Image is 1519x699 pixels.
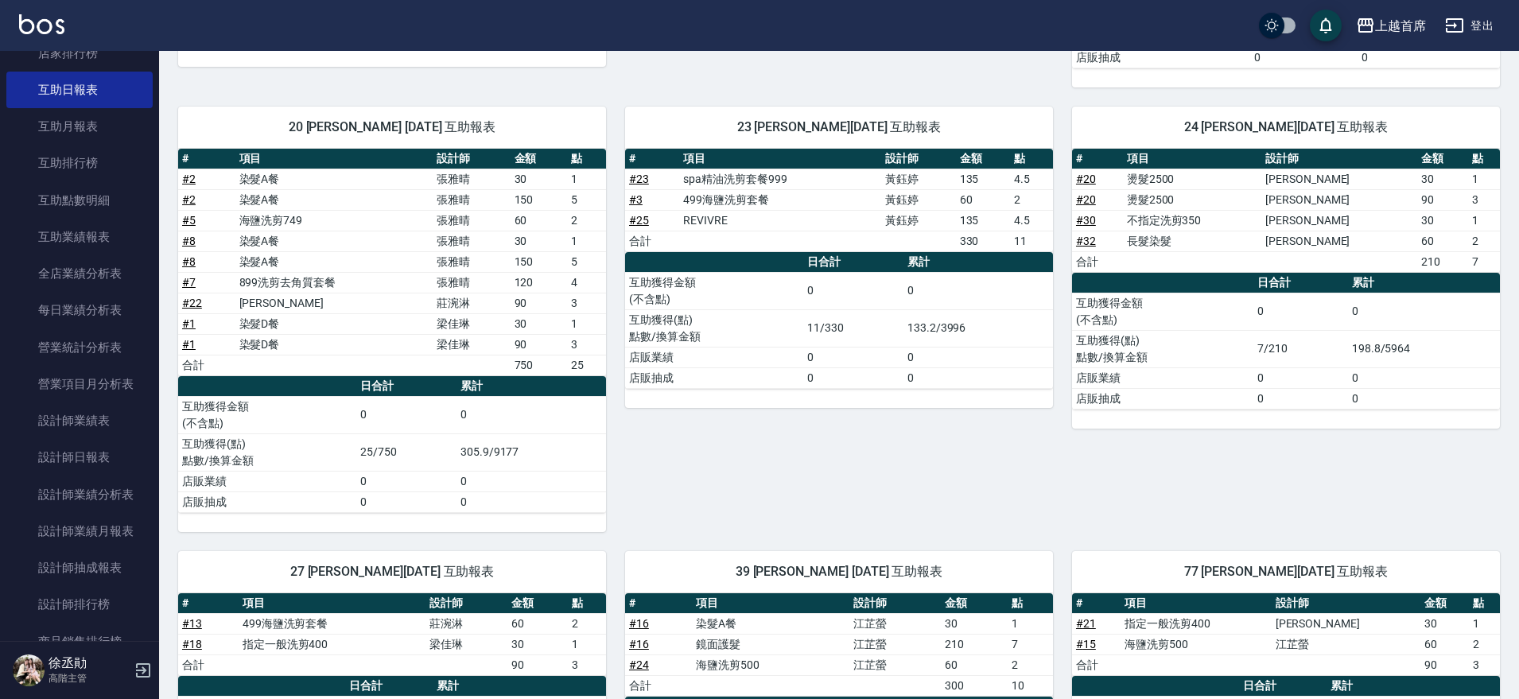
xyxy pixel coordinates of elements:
td: 11 [1010,231,1053,251]
th: # [1072,593,1121,614]
td: 1 [1008,613,1053,634]
td: 染髮A餐 [235,189,433,210]
td: 7 [1008,634,1053,654]
td: 135 [956,210,1010,231]
td: 3 [567,293,606,313]
td: [PERSON_NAME] [1272,613,1421,634]
td: 0 [903,347,1053,367]
td: 0 [903,272,1053,309]
table: a dense table [625,149,1053,252]
td: 0 [803,347,903,367]
td: [PERSON_NAME] [235,293,433,313]
td: 燙髮2500 [1123,169,1261,189]
td: 30 [1417,169,1468,189]
td: 江芷螢 [849,634,941,654]
td: 5 [567,189,606,210]
a: #15 [1076,638,1096,650]
a: #22 [182,297,202,309]
th: # [625,149,679,169]
th: 點 [1468,149,1500,169]
td: 梁佳琳 [433,334,511,355]
span: 20 [PERSON_NAME] [DATE] 互助報表 [197,119,587,135]
th: 累計 [456,376,606,397]
td: 499海鹽洗剪套餐 [239,613,425,634]
td: 合計 [178,654,239,675]
a: #20 [1076,173,1096,185]
h5: 徐丞勛 [49,655,130,671]
td: 0 [803,272,903,309]
a: #24 [629,658,649,671]
a: #32 [1076,235,1096,247]
span: 27 [PERSON_NAME][DATE] 互助報表 [197,564,587,580]
a: 互助月報表 [6,108,153,145]
td: 染髮A餐 [692,613,849,634]
td: 黃鈺婷 [881,210,956,231]
td: 3 [1468,189,1500,210]
th: 金額 [941,593,1008,614]
td: 2 [567,210,606,231]
th: 項目 [692,593,849,614]
th: 日合計 [1239,676,1326,697]
td: 江芷螢 [849,654,941,675]
a: #1 [182,317,196,330]
a: 設計師業績月報表 [6,513,153,549]
td: 60 [941,654,1008,675]
td: 梁佳琳 [433,313,511,334]
img: Person [13,654,45,686]
td: 合計 [178,355,235,375]
th: # [178,593,239,614]
a: 商品銷售排行榜 [6,623,153,660]
td: 0 [1253,388,1348,409]
a: 設計師排行榜 [6,586,153,623]
th: 金額 [1420,593,1469,614]
table: a dense table [1072,593,1500,676]
td: 30 [511,231,568,251]
td: 4.5 [1010,169,1053,189]
td: 90 [507,654,568,675]
a: #1 [182,338,196,351]
td: 133.2/3996 [903,309,1053,347]
td: 4.5 [1010,210,1053,231]
td: 江芷螢 [1272,634,1421,654]
td: 鏡面護髮 [692,634,849,654]
td: [PERSON_NAME] [1261,189,1417,210]
table: a dense table [178,149,606,376]
th: 金額 [511,149,568,169]
td: 張雅晴 [433,210,511,231]
td: 30 [1417,210,1468,231]
td: 染髮A餐 [235,251,433,272]
th: # [1072,149,1123,169]
a: 互助業績報表 [6,219,153,255]
td: 135 [956,169,1010,189]
th: 點 [1469,593,1500,614]
a: 設計師業績表 [6,402,153,439]
td: 90 [1417,189,1468,210]
th: 項目 [239,593,425,614]
img: Logo [19,14,64,34]
td: 0 [1348,367,1500,388]
th: 日合計 [803,252,903,273]
th: 累計 [433,676,606,697]
button: 登出 [1439,11,1500,41]
td: 4 [567,272,606,293]
a: 互助排行榜 [6,145,153,181]
a: 營業項目月分析表 [6,366,153,402]
table: a dense table [1072,273,1500,410]
td: [PERSON_NAME] [1261,231,1417,251]
td: 店販抽成 [1072,388,1253,409]
a: 設計師業績分析表 [6,476,153,513]
th: 設計師 [1261,149,1417,169]
td: 染髮A餐 [235,231,433,251]
td: 江芷螢 [849,613,941,634]
a: #2 [182,193,196,206]
td: 120 [511,272,568,293]
td: 90 [511,293,568,313]
td: 30 [1420,613,1469,634]
td: 染髮D餐 [235,313,433,334]
td: 海鹽洗剪749 [235,210,433,231]
td: 10 [1008,675,1053,696]
td: 30 [507,634,568,654]
td: 互助獲得金額 (不含點) [1072,293,1253,330]
td: 25 [567,355,606,375]
a: #2 [182,173,196,185]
